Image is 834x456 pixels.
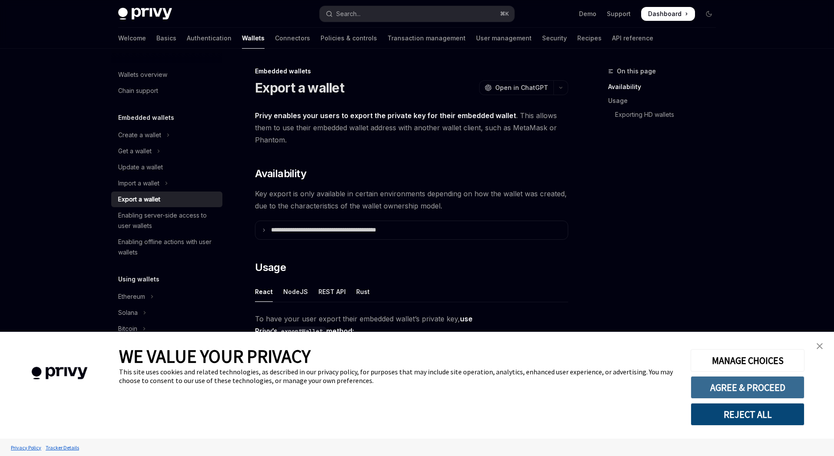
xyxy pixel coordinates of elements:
span: To have your user export their embedded wallet’s private key, [255,313,568,337]
div: Wallets overview [118,69,167,80]
code: exportWallet [278,327,326,336]
button: Open search [320,6,514,22]
img: dark logo [118,8,172,20]
div: Rust [356,281,370,302]
a: Usage [608,94,723,108]
a: Chain support [111,83,222,99]
h1: Export a wallet [255,80,344,96]
a: Update a wallet [111,159,222,175]
div: React [255,281,273,302]
a: Basics [156,28,176,49]
button: AGREE & PROCEED [691,376,804,399]
a: Connectors [275,28,310,49]
span: . This allows them to use their embedded wallet address with another wallet client, such as MetaM... [255,109,568,146]
img: close banner [817,343,823,349]
button: Toggle Bitcoin section [111,321,222,337]
button: Open in ChatGPT [479,80,553,95]
button: Toggle Solana section [111,305,222,321]
span: Open in ChatGPT [495,83,548,92]
span: Availability [255,167,306,181]
div: NodeJS [283,281,308,302]
a: Exporting HD wallets [608,108,723,122]
a: Authentication [187,28,232,49]
a: close banner [811,337,828,355]
div: Update a wallet [118,162,163,172]
button: MANAGE CHOICES [691,349,804,372]
span: On this page [617,66,656,76]
a: Wallets [242,28,265,49]
div: Embedded wallets [255,67,568,76]
h5: Using wallets [118,274,159,284]
a: Policies & controls [321,28,377,49]
button: Toggle Get a wallet section [111,143,222,159]
span: WE VALUE YOUR PRIVACY [119,345,311,367]
div: Create a wallet [118,130,161,140]
a: API reference [612,28,653,49]
div: Ethereum [118,291,145,302]
div: Search... [336,9,361,19]
a: Dashboard [641,7,695,21]
div: Bitcoin [118,324,137,334]
div: Get a wallet [118,146,152,156]
button: Toggle Create a wallet section [111,127,222,143]
div: This site uses cookies and related technologies, as described in our privacy policy, for purposes... [119,367,678,385]
a: Support [607,10,631,18]
a: Transaction management [387,28,466,49]
strong: Privy enables your users to export the private key for their embedded wallet [255,111,516,120]
a: Privacy Policy [9,440,43,455]
img: company logo [13,354,106,392]
div: REST API [318,281,346,302]
span: ⌘ K [500,10,509,17]
button: REJECT ALL [691,403,804,426]
a: Availability [608,80,723,94]
span: Key export is only available in certain environments depending on how the wallet was created, due... [255,188,568,212]
a: Security [542,28,567,49]
span: Usage [255,261,286,274]
button: Toggle dark mode [702,7,716,21]
div: Import a wallet [118,178,159,188]
div: Enabling server-side access to user wallets [118,210,217,231]
a: Recipes [577,28,602,49]
a: Export a wallet [111,192,222,207]
a: Tracker Details [43,440,81,455]
div: Export a wallet [118,194,160,205]
span: Dashboard [648,10,682,18]
a: User management [476,28,532,49]
div: Chain support [118,86,158,96]
a: Wallets overview [111,67,222,83]
a: Welcome [118,28,146,49]
button: Toggle Ethereum section [111,289,222,304]
button: Toggle Import a wallet section [111,175,222,191]
a: Demo [579,10,596,18]
a: Enabling server-side access to user wallets [111,208,222,234]
div: Enabling offline actions with user wallets [118,237,217,258]
h5: Embedded wallets [118,112,174,123]
a: Enabling offline actions with user wallets [111,234,222,260]
div: Solana [118,307,138,318]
